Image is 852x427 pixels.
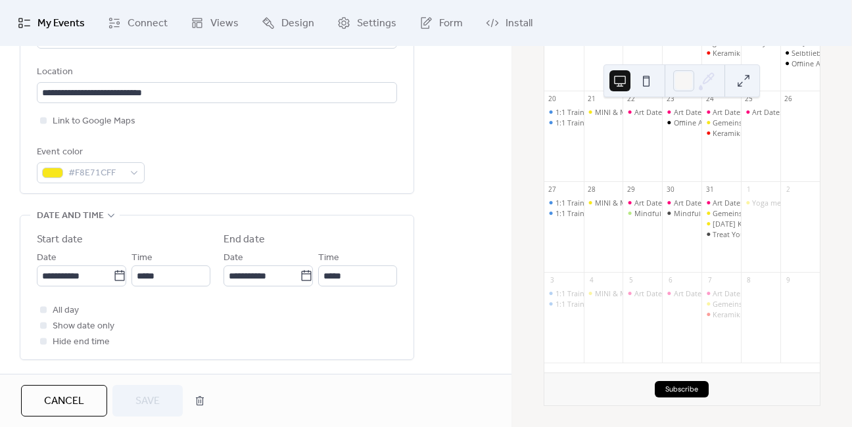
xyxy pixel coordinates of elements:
[98,5,177,41] a: Connect
[53,114,135,129] span: Link to Google Maps
[556,288,803,298] div: 1:1 Training mit [PERSON_NAME] (digital oder 5020 [GEOGRAPHIC_DATA])
[745,276,754,285] div: 8
[780,58,820,68] div: Offline Affairs
[252,5,324,41] a: Design
[701,219,741,229] div: Halloween Kids Special: Dein Licht darf funkeln
[780,48,820,58] div: Selbtliebe-Workshop: Der ehrliche Weg zurück zu dir - Buchung
[224,232,265,248] div: End date
[224,250,243,266] span: Date
[701,288,741,298] div: Art Date: create & celebrate yourself
[544,107,584,117] div: 1:1 Training mit Caterina (digital oder 5020 Salzburg)
[745,95,754,104] div: 25
[662,118,701,127] div: Offline Affairs
[548,185,557,194] div: 27
[701,299,741,309] div: Gemeinsam stark: Kreativzeit für Kind & Eltern
[674,288,795,298] div: Art Date: create & celebrate yourself
[623,208,662,218] div: Mindful Moves – Achtsame Körperübungen für mehr Balance
[701,48,741,58] div: Keramikmalerei: Gestalte deinen Selbstliebe-Anker
[634,288,755,298] div: Art Date: create & celebrate yourself
[37,208,104,224] span: Date and time
[701,198,741,208] div: Art Date: create & celebrate yourself
[584,107,623,117] div: MINI & ME: Dein Moment mit Baby
[281,16,314,32] span: Design
[792,58,837,68] div: Offline Affairs
[701,208,741,218] div: Gemeinsam stark: Kreativzeit für Kind & Eltern
[37,16,85,32] span: My Events
[634,198,755,208] div: Art Date: create & celebrate yourself
[37,64,394,80] div: Location
[544,118,584,127] div: 1:1 Training mit Caterina (digital oder 5020 Salzburg)
[713,288,834,298] div: Art Date: create & celebrate yourself
[662,198,701,208] div: Art Date: create & celebrate yourself
[705,276,715,285] div: 7
[713,107,834,117] div: Art Date: create & celebrate yourself
[705,95,715,104] div: 24
[674,118,719,127] div: Offline Affairs
[701,309,741,319] div: Keramikmalerei: Gestalte deinen Selbstliebe-Anker
[556,299,803,309] div: 1:1 Training mit [PERSON_NAME] (digital oder 5020 [GEOGRAPHIC_DATA])
[623,107,662,117] div: Art Date: create & celebrate yourself
[752,198,836,208] div: Yoga meets Dot Painting
[544,288,584,298] div: 1:1 Training mit Caterina (digital oder 5020 Salzburg)
[318,250,339,266] span: Time
[745,185,754,194] div: 1
[666,95,675,104] div: 23
[357,16,396,32] span: Settings
[556,208,803,218] div: 1:1 Training mit [PERSON_NAME] (digital oder 5020 [GEOGRAPHIC_DATA])
[623,288,662,298] div: Art Date: create & celebrate yourself
[556,118,803,127] div: 1:1 Training mit [PERSON_NAME] (digital oder 5020 [GEOGRAPHIC_DATA])
[655,381,709,397] button: Subscribe
[662,208,701,218] div: Mindful Morning
[701,229,741,239] div: Treat Yourself: Halloween Linoprint Night
[506,16,532,32] span: Install
[666,185,675,194] div: 30
[584,288,623,298] div: MINI & ME: Dein Moment mit Baby
[128,16,168,32] span: Connect
[627,185,636,194] div: 29
[21,385,107,416] button: Cancel
[627,276,636,285] div: 5
[634,208,841,218] div: Mindful Moves – Achtsame Körperübungen für mehr Balance
[595,198,713,208] div: MINI & ME: Dein Moment mit Baby
[37,232,83,248] div: Start date
[544,208,584,218] div: 1:1 Training mit Caterina (digital oder 5020 Salzburg)
[595,107,713,117] div: MINI & ME: Dein Moment mit Baby
[666,276,675,285] div: 6
[53,334,110,350] span: Hide end time
[587,276,596,285] div: 4
[544,198,584,208] div: 1:1 Training mit Caterina (digital oder 5020 Salzburg)
[705,185,715,194] div: 31
[37,250,57,266] span: Date
[674,208,732,218] div: Mindful Morning
[410,5,473,41] a: Form
[131,250,153,266] span: Time
[53,319,114,334] span: Show date only
[634,107,755,117] div: Art Date: create & celebrate yourself
[784,276,793,285] div: 9
[556,107,803,117] div: 1:1 Training mit [PERSON_NAME] (digital oder 5020 [GEOGRAPHIC_DATA])
[327,5,406,41] a: Settings
[701,118,741,127] div: Gemeinsam stark: Kreativzeit für Kind & Eltern
[587,185,596,194] div: 28
[713,229,840,239] div: Treat Yourself: [DATE] Linoprint Night
[181,5,248,41] a: Views
[44,393,84,409] span: Cancel
[8,5,95,41] a: My Events
[548,276,557,285] div: 3
[587,95,596,104] div: 21
[784,185,793,194] div: 2
[623,198,662,208] div: Art Date: create & celebrate yourself
[68,166,124,181] span: #F8E71CFF
[210,16,239,32] span: Views
[53,303,79,319] span: All day
[741,198,780,208] div: Yoga meets Dot Painting
[662,107,701,117] div: Art Date: create & celebrate yourself
[548,95,557,104] div: 20
[741,107,780,117] div: Art Date: create & celebrate yourself
[784,95,793,104] div: 26
[595,288,713,298] div: MINI & ME: Dein Moment mit Baby
[584,198,623,208] div: MINI & ME: Dein Moment mit Baby
[556,198,803,208] div: 1:1 Training mit [PERSON_NAME] (digital oder 5020 [GEOGRAPHIC_DATA])
[439,16,463,32] span: Form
